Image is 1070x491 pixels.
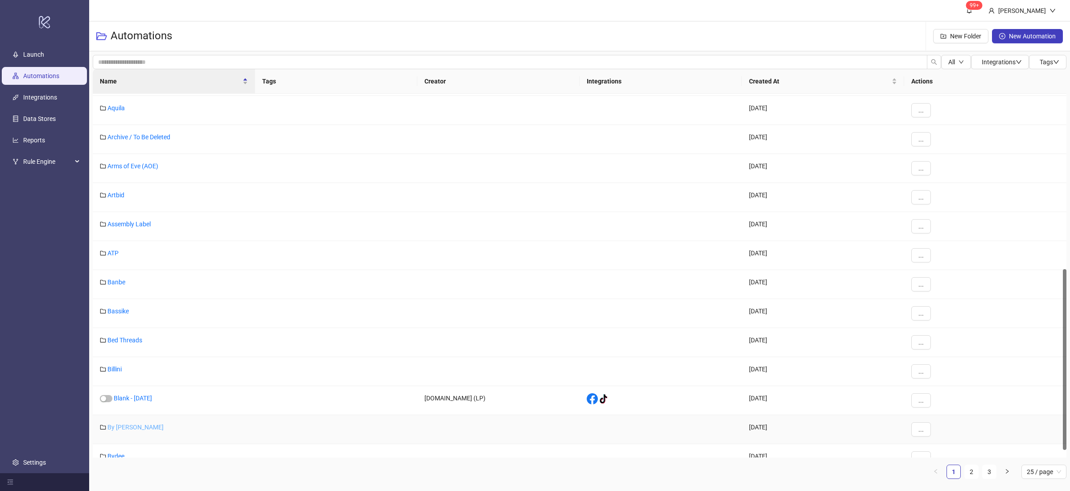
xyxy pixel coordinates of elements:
[1000,465,1014,479] button: right
[742,386,904,415] div: [DATE]
[100,424,106,430] span: folder
[964,465,979,479] li: 2
[114,395,152,402] a: Blank - [DATE]
[911,451,931,466] button: ...
[23,137,45,144] a: Reports
[23,72,59,79] a: Automations
[940,33,947,39] span: folder-add
[911,306,931,320] button: ...
[100,279,106,285] span: folder
[933,29,988,43] button: New Folder
[107,133,170,141] a: Archive / To Be Deleted
[966,7,972,13] span: bell
[933,469,938,474] span: left
[100,366,106,372] span: folder
[7,479,13,485] span: menu-fold
[742,444,904,473] div: [DATE]
[1029,55,1066,69] button: Tagsdown
[417,69,580,94] th: Creator
[100,76,241,86] span: Name
[23,115,56,122] a: Data Stores
[911,248,931,262] button: ...
[911,364,931,379] button: ...
[1016,59,1022,65] span: down
[911,422,931,437] button: ...
[918,107,924,114] span: ...
[742,299,904,328] div: [DATE]
[1021,465,1066,479] div: Page Size
[100,163,106,169] span: folder
[100,453,106,459] span: folder
[911,161,931,175] button: ...
[982,58,1022,66] span: Integrations
[417,386,580,415] div: [DOMAIN_NAME] (LP)
[23,94,57,101] a: Integrations
[1027,465,1061,479] span: 25 / page
[1049,8,1056,14] span: down
[100,308,106,314] span: folder
[929,465,943,479] button: left
[918,223,924,230] span: ...
[931,59,937,65] span: search
[23,459,46,466] a: Settings
[580,69,742,94] th: Integrations
[1004,469,1010,474] span: right
[742,328,904,357] div: [DATE]
[1000,465,1014,479] li: Next Page
[107,250,119,257] a: ATP
[918,455,924,462] span: ...
[107,337,142,344] a: Bed Threads
[966,1,983,10] sup: 1697
[1009,33,1056,40] span: New Automation
[918,368,924,375] span: ...
[107,424,164,431] a: By [PERSON_NAME]
[918,397,924,404] span: ...
[911,277,931,291] button: ...
[918,426,924,433] span: ...
[742,415,904,444] div: [DATE]
[911,190,931,204] button: ...
[948,58,955,66] span: All
[742,69,904,94] th: Created At
[742,154,904,183] div: [DATE]
[107,162,158,170] a: Arms of Eve (AOE)
[742,241,904,270] div: [DATE]
[23,51,44,58] a: Launch
[23,153,72,171] span: Rule Engine
[988,8,995,14] span: user
[918,136,924,143] span: ...
[100,105,106,111] span: folder
[742,357,904,386] div: [DATE]
[742,96,904,125] div: [DATE]
[107,366,122,373] a: Billini
[947,465,960,479] a: 1
[93,69,255,94] th: Name
[999,33,1005,39] span: plus-circle
[742,212,904,241] div: [DATE]
[107,191,124,199] a: Artbid
[107,221,151,228] a: Assembly Label
[982,465,996,479] li: 3
[950,33,981,40] span: New Folder
[911,132,931,146] button: ...
[918,281,924,288] span: ...
[96,31,107,42] span: folder-open
[911,393,931,408] button: ...
[983,465,996,479] a: 3
[100,337,106,343] span: folder
[918,165,924,172] span: ...
[100,192,106,198] span: folder
[111,29,172,43] h3: Automations
[971,55,1029,69] button: Integrationsdown
[1053,59,1059,65] span: down
[911,103,931,117] button: ...
[107,279,125,286] a: Banbe
[918,252,924,259] span: ...
[100,134,106,140] span: folder
[904,69,1066,94] th: Actions
[929,465,943,479] li: Previous Page
[107,104,125,112] a: Aquila
[742,183,904,212] div: [DATE]
[749,76,890,86] span: Created At
[107,453,124,460] a: Bydee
